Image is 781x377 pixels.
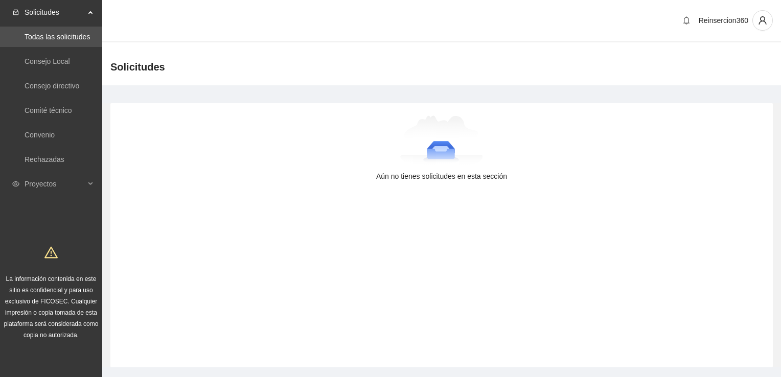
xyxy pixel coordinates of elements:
span: user [753,16,772,25]
span: Solicitudes [25,2,85,22]
a: Consejo Local [25,57,70,65]
span: Solicitudes [110,59,165,75]
button: bell [678,12,695,29]
button: user [752,10,773,31]
a: Todas las solicitudes [25,33,90,41]
a: Consejo directivo [25,82,79,90]
a: Rechazadas [25,155,64,163]
span: warning [44,246,58,259]
span: inbox [12,9,19,16]
span: Reinsercion360 [699,16,748,25]
div: Aún no tienes solicitudes en esta sección [127,171,756,182]
span: Proyectos [25,174,85,194]
span: eye [12,180,19,187]
a: Comité técnico [25,106,72,114]
span: La información contenida en este sitio es confidencial y para uso exclusivo de FICOSEC. Cualquier... [4,275,99,339]
span: bell [679,16,694,25]
a: Convenio [25,131,55,139]
img: Aún no tienes solicitudes en esta sección [400,115,484,167]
